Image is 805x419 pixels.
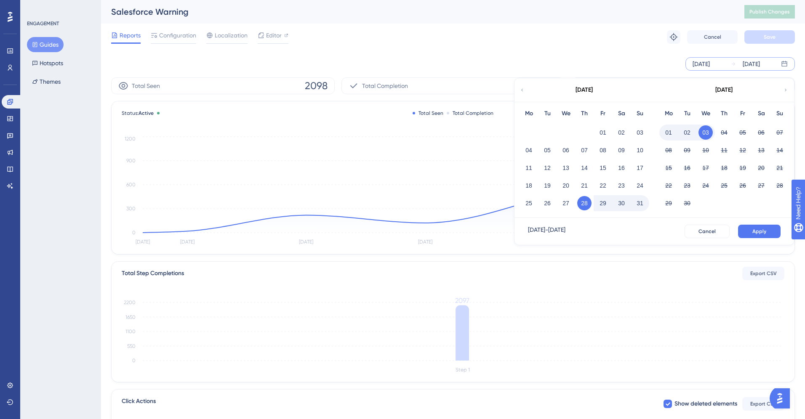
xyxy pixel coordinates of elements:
[596,178,610,193] button: 22
[685,225,730,238] button: Cancel
[126,182,136,188] tspan: 600
[132,230,136,236] tspan: 0
[633,196,647,210] button: 31
[596,125,610,140] button: 01
[520,109,538,119] div: Mo
[661,178,676,193] button: 22
[754,125,768,140] button: 06
[698,125,713,140] button: 03
[180,239,195,245] tspan: [DATE]
[596,161,610,175] button: 15
[633,161,647,175] button: 17
[633,143,647,157] button: 10
[522,143,536,157] button: 04
[362,81,408,91] span: Total Completion
[614,125,629,140] button: 02
[126,206,136,212] tspan: 300
[577,143,592,157] button: 07
[736,178,750,193] button: 26
[752,228,766,235] span: Apply
[299,239,313,245] tspan: [DATE]
[773,161,787,175] button: 21
[522,196,536,210] button: 25
[614,178,629,193] button: 23
[633,178,647,193] button: 24
[773,125,787,140] button: 07
[20,2,53,12] span: Need Help?
[661,143,676,157] button: 08
[576,85,593,95] div: [DATE]
[596,196,610,210] button: 29
[125,136,136,142] tspan: 1200
[736,125,750,140] button: 05
[540,161,554,175] button: 12
[127,343,136,349] tspan: 550
[266,30,282,40] span: Editor
[557,109,575,119] div: We
[754,161,768,175] button: 20
[698,228,716,235] span: Cancel
[577,196,592,210] button: 28
[773,143,787,157] button: 14
[736,143,750,157] button: 12
[559,161,573,175] button: 13
[111,6,723,18] div: Salesforce Warning
[749,8,790,15] span: Publish Changes
[742,397,784,411] button: Export CSV
[125,329,136,334] tspan: 1100
[522,161,536,175] button: 11
[575,109,594,119] div: Th
[159,30,196,40] span: Configuration
[750,400,777,407] span: Export CSV
[733,109,752,119] div: Fr
[674,399,737,409] span: Show deleted elements
[538,109,557,119] div: Tu
[126,158,136,164] tspan: 900
[122,396,156,411] span: Click Actions
[614,143,629,157] button: 09
[27,20,59,27] div: ENGAGEMENT
[696,109,715,119] div: We
[132,358,136,363] tspan: 0
[704,34,721,40] span: Cancel
[139,110,154,116] span: Active
[698,178,713,193] button: 24
[770,109,789,119] div: Su
[715,109,733,119] div: Th
[773,178,787,193] button: 28
[540,178,554,193] button: 19
[659,109,678,119] div: Mo
[559,196,573,210] button: 27
[540,196,554,210] button: 26
[614,161,629,175] button: 16
[693,59,710,69] div: [DATE]
[125,314,136,320] tspan: 1650
[764,34,776,40] span: Save
[736,161,750,175] button: 19
[559,178,573,193] button: 20
[678,109,696,119] div: Tu
[698,143,713,157] button: 10
[687,30,738,44] button: Cancel
[132,81,160,91] span: Total Seen
[661,161,676,175] button: 15
[742,267,784,280] button: Export CSV
[413,110,443,117] div: Total Seen
[680,143,694,157] button: 09
[717,161,731,175] button: 18
[717,178,731,193] button: 25
[717,143,731,157] button: 11
[27,56,68,71] button: Hotspots
[631,109,649,119] div: Su
[743,59,760,69] div: [DATE]
[661,196,676,210] button: 29
[418,239,432,245] tspan: [DATE]
[750,270,777,277] span: Export CSV
[744,5,795,19] button: Publish Changes
[715,85,733,95] div: [DATE]
[540,143,554,157] button: 05
[124,300,136,305] tspan: 2200
[215,30,248,40] span: Localization
[455,297,469,305] tspan: 2097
